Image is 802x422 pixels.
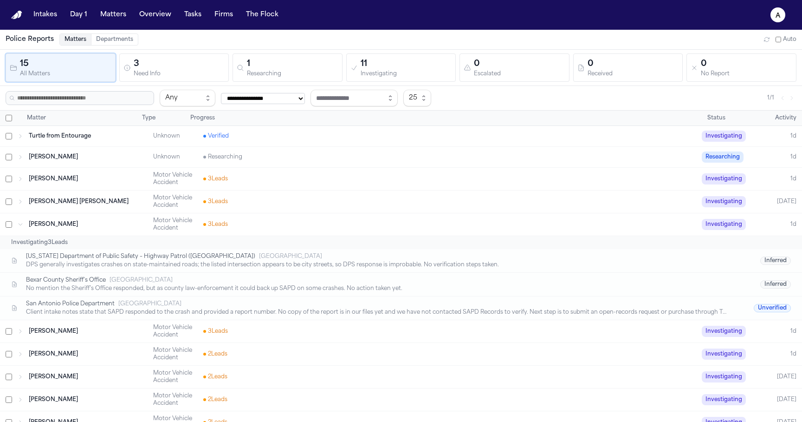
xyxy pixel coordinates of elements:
[203,328,228,335] span: 3 Lead s
[142,114,187,122] div: Type
[759,328,796,335] div: 1d
[29,396,78,403] span: [PERSON_NAME]
[702,196,746,207] span: Investigating
[136,7,175,23] button: Overview
[29,373,78,381] span: [PERSON_NAME]
[153,348,192,361] span: Motor Vehicle Accident
[23,114,142,122] div: Matter
[759,132,796,140] div: 1d
[760,280,791,289] span: Inferred
[247,71,338,78] div: Researching
[702,131,746,142] span: Investigating
[60,34,91,45] button: Matters
[767,94,774,102] span: 1 / 1
[702,349,746,360] span: Investigating
[203,373,227,381] span: 2 Lead s
[702,152,744,163] span: Researching
[702,371,746,382] span: Investigating
[403,90,431,106] button: Items per page
[6,35,54,44] h1: Police Reports
[754,304,791,312] span: Unverified
[153,370,192,383] span: Motor Vehicle Accident
[29,198,129,205] span: [PERSON_NAME] [PERSON_NAME]
[153,154,180,160] span: Unknown
[187,114,707,122] div: Progress
[459,53,569,82] button: 0Escalated
[259,253,322,260] span: [GEOGRAPHIC_DATA]
[29,350,78,358] span: [PERSON_NAME]
[203,132,229,140] span: Verified
[361,58,452,71] div: 11
[26,309,728,316] div: Client intake notes state that SAPD responded to the crash and provided a report number. No copy ...
[66,7,91,23] button: Day 1
[707,114,759,122] div: Status
[11,11,22,20] a: Home
[26,277,106,284] span: Bexar County Sheriff's Office
[211,7,237,23] button: Firms
[247,58,338,71] div: 1
[573,53,683,82] button: 0Received
[20,71,111,78] div: All Matters
[160,90,215,106] button: Investigation Status
[26,253,255,260] span: [US_STATE] Department of Public Safety – Highway Patrol ([GEOGRAPHIC_DATA])
[203,221,228,228] span: 3 Lead s
[6,53,116,82] button: 15All Matters
[26,300,115,308] span: San Antonio Police Department
[760,257,791,265] span: Inferred
[702,173,746,185] span: Investigating
[153,325,192,338] span: Motor Vehicle Accident
[686,53,796,82] button: 0No Report
[153,393,192,406] span: Motor Vehicle Accident
[588,58,679,71] div: 0
[119,53,229,82] button: 3Need Info
[361,71,452,78] div: Investigating
[29,153,78,161] span: [PERSON_NAME]
[29,132,91,140] span: Turtle from Entourage
[30,7,61,23] a: Intakes
[701,58,792,71] div: 0
[702,394,746,405] span: Investigating
[409,92,418,104] div: 25
[29,221,78,228] span: [PERSON_NAME]
[759,396,796,403] div: [DATE]
[346,53,456,82] button: 11Investigating
[588,71,679,78] div: Received
[153,195,192,208] span: Motor Vehicle Accident
[203,175,228,183] span: 3 Lead s
[776,37,781,42] input: Auto
[97,7,130,23] button: Matters
[203,198,228,205] span: 3 Lead s
[181,7,205,23] button: Tasks
[203,350,227,358] span: 2 Lead s
[702,219,746,230] span: Investigating
[759,153,796,161] div: 1d
[759,221,796,228] div: 1d
[26,285,728,292] div: No mention the Sheriff’s Office responded, but as county law-enforcement it could back up SAPD on...
[203,396,227,403] span: 2 Lead s
[29,328,78,335] span: [PERSON_NAME]
[26,261,728,269] div: DPS generally investigates crashes on state-maintained roads; the listed intersection appears to ...
[153,218,192,231] span: Motor Vehicle Accident
[29,175,78,183] span: [PERSON_NAME]
[11,11,22,20] img: Finch Logo
[233,53,343,82] button: 1Researching
[134,71,225,78] div: Need Info
[242,7,282,23] button: The Flock
[91,34,138,45] button: Departments
[118,300,181,308] span: [GEOGRAPHIC_DATA]
[701,71,792,78] div: No Report
[20,58,111,71] div: 15
[474,71,565,78] div: Escalated
[165,92,202,104] div: Any
[474,58,565,71] div: 0
[759,373,796,381] div: [DATE]
[759,350,796,358] div: 1d
[762,34,772,45] button: Refresh (⌘R)
[759,114,796,122] div: Activity
[134,58,225,71] div: 3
